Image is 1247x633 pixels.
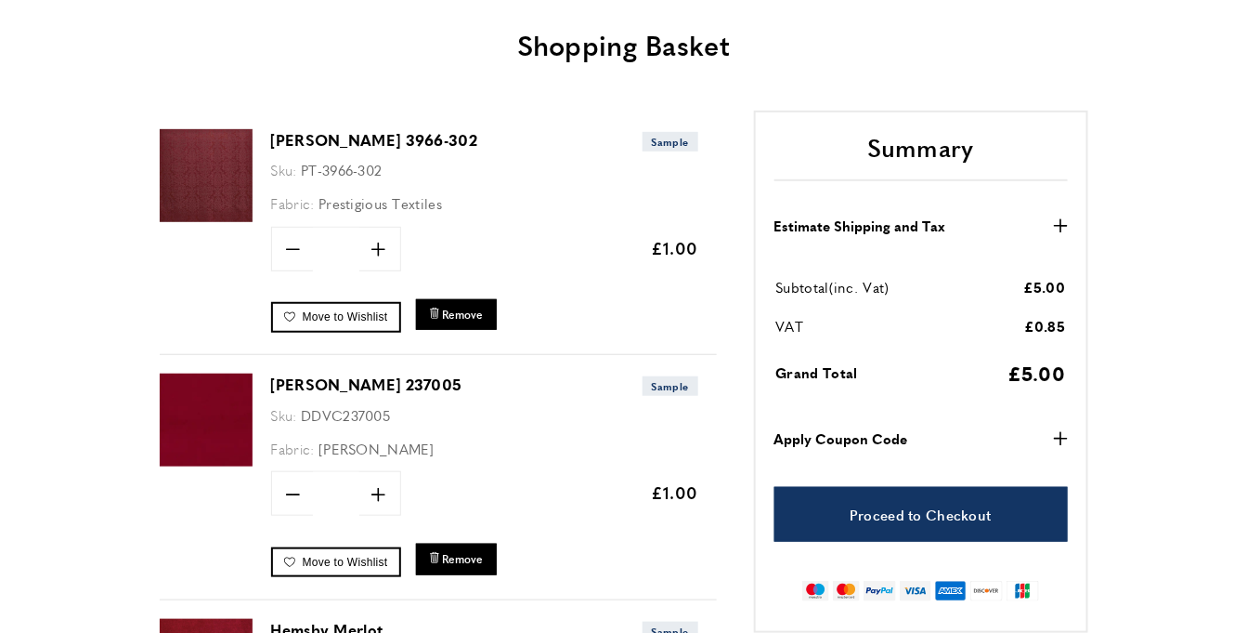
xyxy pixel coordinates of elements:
[643,132,698,152] span: Sample
[160,129,253,222] img: Hartfield 3966-302
[271,547,401,577] a: Move to Wishlist
[802,581,829,601] img: maestro
[301,405,390,425] span: DDVC237005
[160,374,253,467] img: Dorton 237005
[833,581,860,601] img: mastercard
[1023,277,1066,297] span: £5.00
[900,581,930,601] img: visa
[774,215,1068,237] button: Estimate Shipping and Tax
[1007,581,1039,601] img: jcb
[774,487,1068,542] a: Proceed to Checkout
[651,236,698,259] span: £1.00
[303,556,388,569] span: Move to Wishlist
[776,363,858,382] span: Grand Total
[271,439,315,458] span: Fabric:
[651,481,698,504] span: £1.00
[271,405,297,425] span: Sku:
[443,307,484,323] span: Remove
[517,24,731,64] span: Shopping Basket
[303,310,388,323] span: Move to Wishlist
[774,428,908,450] strong: Apply Coupon Code
[970,581,1003,601] img: discover
[1007,359,1066,387] span: £5.00
[271,302,401,332] a: Move to Wishlist
[774,428,1068,450] button: Apply Coupon Code
[774,215,946,237] strong: Estimate Shipping and Tax
[829,277,890,297] span: (inc. Vat)
[271,374,462,395] a: [PERSON_NAME] 237005
[1024,316,1066,336] span: £0.85
[776,316,804,336] span: VAT
[271,160,297,179] span: Sku:
[776,277,829,297] span: Subtotal
[416,299,497,330] button: Remove Hartfield 3966-302
[443,551,484,567] span: Remove
[160,209,253,225] a: Hartfield 3966-302
[643,376,698,396] span: Sample
[271,193,315,213] span: Fabric:
[864,581,896,601] img: paypal
[416,544,497,574] button: Remove Dorton 237005
[271,129,478,151] a: [PERSON_NAME] 3966-302
[318,193,442,213] span: Prestigious Textiles
[935,581,968,601] img: american-express
[318,439,435,458] span: [PERSON_NAME]
[774,131,1068,181] h2: Summary
[160,454,253,469] a: Dorton 237005
[301,160,382,179] span: PT-3966-302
